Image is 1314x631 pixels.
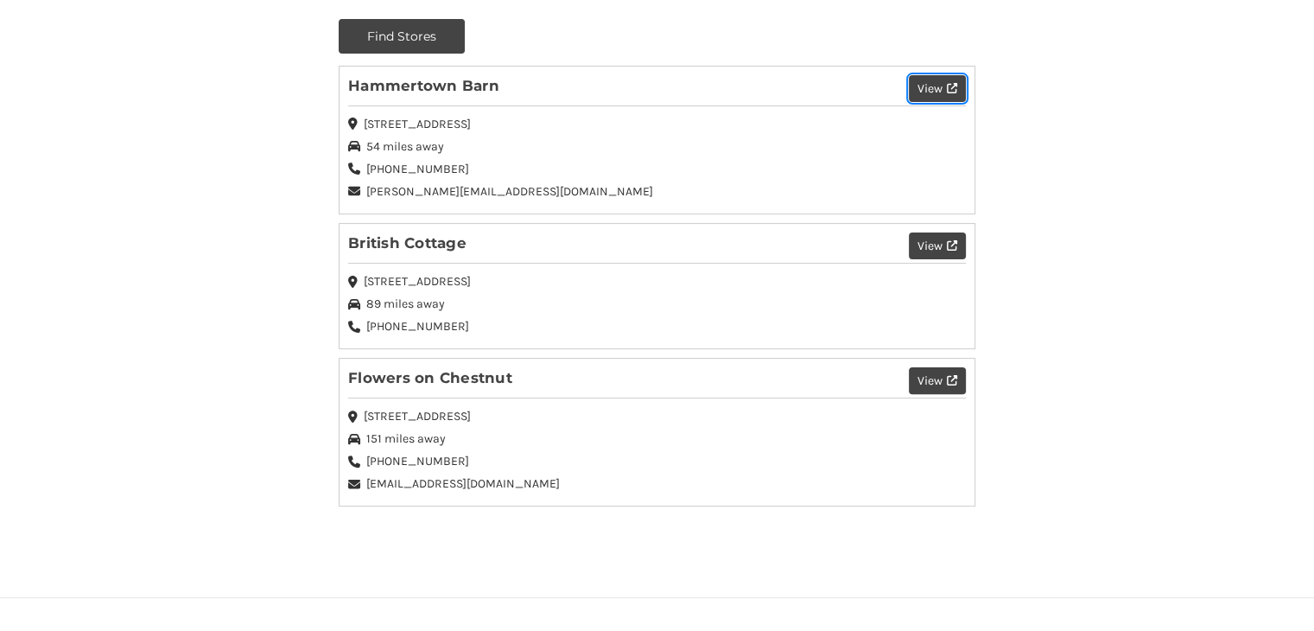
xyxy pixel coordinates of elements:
[348,430,966,448] div: 151 miles away
[366,160,469,178] span: [PHONE_NUMBER]
[364,407,471,425] span: [STREET_ADDRESS]
[909,75,966,102] button: View
[366,317,469,335] span: [PHONE_NUMBER]
[366,452,469,470] span: [PHONE_NUMBER]
[366,182,653,201] span: [PERSON_NAME][EMAIL_ADDRESS][DOMAIN_NAME]
[364,272,471,290] span: [STREET_ADDRESS]
[348,295,966,313] div: 89 miles away
[909,233,966,259] button: View
[348,137,966,156] div: 54 miles away
[348,75,966,97] h2: Hammertown Barn
[339,19,465,54] button: Find Stores
[348,367,966,389] h2: Flowers on Chestnut
[348,233,966,254] h2: British Cottage
[366,475,560,493] span: [EMAIL_ADDRESS][DOMAIN_NAME]
[909,367,966,394] button: View
[364,115,471,133] span: [STREET_ADDRESS]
